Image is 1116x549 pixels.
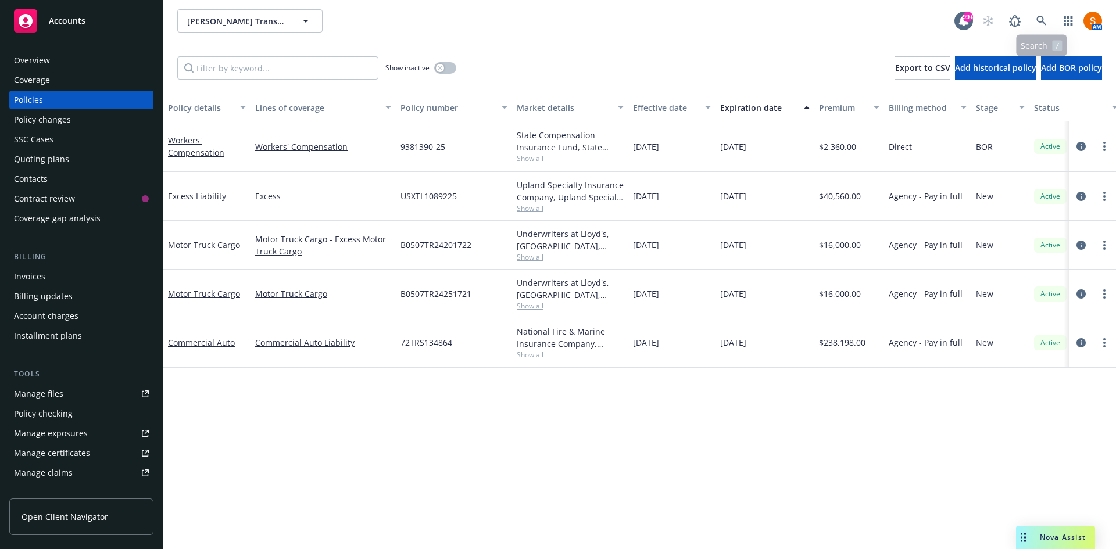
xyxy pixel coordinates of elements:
span: B0507TR24251721 [400,288,471,300]
span: Show inactive [385,63,430,73]
span: 72TRS134864 [400,336,452,349]
span: [DATE] [633,141,659,153]
a: Motor Truck Cargo [168,288,240,299]
span: Add BOR policy [1041,62,1102,73]
div: Policy checking [14,404,73,423]
span: [DATE] [633,190,659,202]
a: Coverage gap analysis [9,209,153,228]
a: SSC Cases [9,130,153,149]
span: Active [1039,240,1062,250]
div: Policies [14,91,43,109]
a: Coverage [9,71,153,89]
span: Show all [517,153,624,163]
a: circleInformation [1074,238,1088,252]
button: Lines of coverage [251,94,396,121]
a: more [1097,189,1111,203]
span: Active [1039,141,1062,152]
div: Policy changes [14,110,71,129]
a: circleInformation [1074,336,1088,350]
div: Underwriters at Lloyd's, [GEOGRAPHIC_DATA], [PERSON_NAME] of [GEOGRAPHIC_DATA], Risk Placement Se... [517,228,624,252]
button: Add historical policy [955,56,1036,80]
span: [DATE] [720,190,746,202]
button: Policy details [163,94,251,121]
a: Report a Bug [1003,9,1026,33]
span: New [976,190,993,202]
div: Underwriters at Lloyd's, [GEOGRAPHIC_DATA], [PERSON_NAME] of [GEOGRAPHIC_DATA], Risk Placement Se... [517,277,624,301]
div: State Compensation Insurance Fund, State Compensation Insurance Fund (SCIF) [517,129,624,153]
a: Overview [9,51,153,70]
button: Premium [814,94,884,121]
a: circleInformation [1074,139,1088,153]
div: Manage certificates [14,444,90,462]
span: [DATE] [633,239,659,251]
div: Manage BORs [14,483,69,502]
div: Stage [976,102,1012,114]
button: Expiration date [716,94,814,121]
div: Contacts [14,170,48,188]
a: Invoices [9,267,153,286]
a: Contract review [9,189,153,208]
div: Invoices [14,267,45,286]
div: Coverage gap analysis [14,209,101,228]
span: USXTL1089225 [400,190,457,202]
button: Policy number [396,94,512,121]
span: [DATE] [720,336,746,349]
div: Billing method [889,102,954,114]
button: Market details [512,94,628,121]
span: Active [1039,191,1062,202]
div: Policy number [400,102,495,114]
a: more [1097,238,1111,252]
span: 9381390-25 [400,141,445,153]
a: Quoting plans [9,150,153,168]
a: Motor Truck Cargo - Excess Motor Truck Cargo [255,233,391,257]
span: [DATE] [720,141,746,153]
div: Manage claims [14,464,73,482]
a: Switch app [1057,9,1080,33]
a: Manage claims [9,464,153,482]
input: Filter by keyword... [177,56,378,80]
span: $2,360.00 [819,141,856,153]
a: Account charges [9,307,153,325]
span: Active [1039,289,1062,299]
div: Policy details [168,102,233,114]
span: New [976,288,993,300]
span: Agency - Pay in full [889,288,963,300]
div: Premium [819,102,867,114]
a: Excess [255,190,391,202]
a: circleInformation [1074,189,1088,203]
a: Policy checking [9,404,153,423]
a: Commercial Auto Liability [255,336,391,349]
a: Manage BORs [9,483,153,502]
span: Agency - Pay in full [889,190,963,202]
span: New [976,239,993,251]
span: Agency - Pay in full [889,239,963,251]
a: Manage files [9,385,153,403]
div: Overview [14,51,50,70]
div: Contract review [14,189,75,208]
a: more [1097,287,1111,301]
a: Workers' Compensation [168,135,224,158]
div: Billing [9,251,153,263]
div: Quoting plans [14,150,69,168]
button: Effective date [628,94,716,121]
a: Motor Truck Cargo [168,239,240,250]
div: Status [1034,102,1105,114]
button: Export to CSV [895,56,950,80]
span: BOR [976,141,993,153]
div: 99+ [963,12,973,22]
span: Agency - Pay in full [889,336,963,349]
a: Excess Liability [168,191,226,202]
span: [DATE] [633,336,659,349]
div: Manage exposures [14,424,88,443]
a: more [1097,336,1111,350]
div: Tools [9,368,153,380]
span: Add historical policy [955,62,1036,73]
div: Lines of coverage [255,102,378,114]
div: Effective date [633,102,698,114]
a: Accounts [9,5,153,37]
a: circleInformation [1074,287,1088,301]
span: $238,198.00 [819,336,865,349]
span: Accounts [49,16,85,26]
img: photo [1083,12,1102,30]
span: New [976,336,993,349]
